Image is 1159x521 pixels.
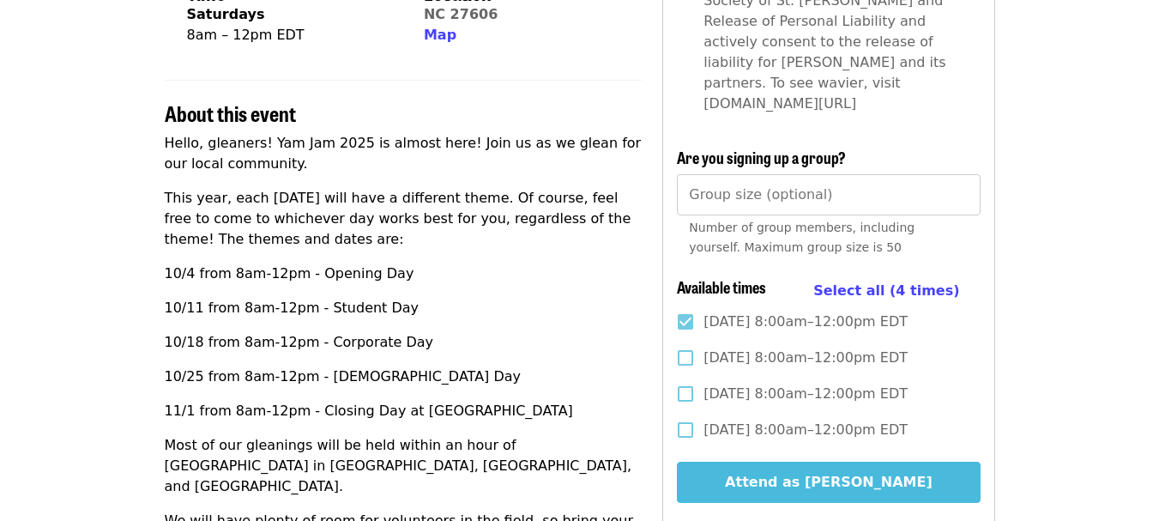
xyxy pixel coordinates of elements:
p: 10/25 from 8am-12pm - [DEMOGRAPHIC_DATA] Day [165,367,643,387]
span: [DATE] 8:00am–12:00pm EDT [703,312,908,332]
span: Select all (4 times) [813,282,959,299]
button: Map [424,25,456,45]
button: Select all (4 times) [813,278,959,304]
span: Map [424,27,456,43]
span: Available times [677,276,766,298]
p: Hello, gleaners! Yam Jam 2025 is almost here! Join us as we glean for our local community. [165,133,643,174]
span: [DATE] 8:00am–12:00pm EDT [703,420,908,440]
span: About this event [165,98,296,128]
p: 11/1 from 8am-12pm - Closing Day at [GEOGRAPHIC_DATA] [165,401,643,421]
p: 10/11 from 8am-12pm - Student Day [165,298,643,318]
p: 10/18 from 8am-12pm - Corporate Day [165,332,643,353]
p: Most of our gleanings will be held within an hour of [GEOGRAPHIC_DATA] in [GEOGRAPHIC_DATA], [GEO... [165,435,643,497]
strong: Saturdays [187,6,265,22]
span: Number of group members, including yourself. Maximum group size is 50 [689,221,915,254]
span: [DATE] 8:00am–12:00pm EDT [703,384,908,404]
input: [object Object] [677,174,980,215]
a: NC 27606 [424,6,498,22]
p: This year, each [DATE] will have a different theme. Of course, feel free to come to whichever day... [165,188,643,250]
span: [DATE] 8:00am–12:00pm EDT [703,348,908,368]
button: Attend as [PERSON_NAME] [677,462,980,503]
div: 8am – 12pm EDT [187,25,305,45]
span: Are you signing up a group? [677,146,846,168]
p: 10/4 from 8am-12pm - Opening Day [165,264,643,284]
